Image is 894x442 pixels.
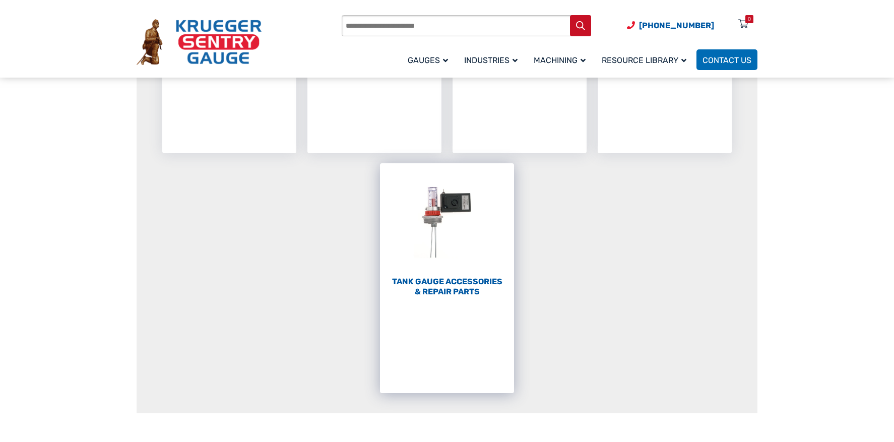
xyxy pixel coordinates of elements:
a: Visit product category Tank Gauge Accessories & Repair Parts [380,163,514,297]
a: Contact Us [696,49,757,70]
span: Industries [464,55,518,65]
span: [PHONE_NUMBER] [639,21,714,30]
a: Resource Library [596,48,696,72]
img: Tank Gauge Accessories & Repair Parts [380,163,514,274]
a: Gauges [402,48,458,72]
a: Industries [458,48,528,72]
div: 0 [748,15,751,23]
span: Gauges [408,55,448,65]
img: Krueger Sentry Gauge [137,19,262,66]
a: Machining [528,48,596,72]
h2: Tank Gauge Accessories & Repair Parts [380,277,514,297]
span: Contact Us [703,55,751,65]
span: Resource Library [602,55,686,65]
span: Machining [534,55,586,65]
a: Phone Number (920) 434-8860 [627,19,714,32]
